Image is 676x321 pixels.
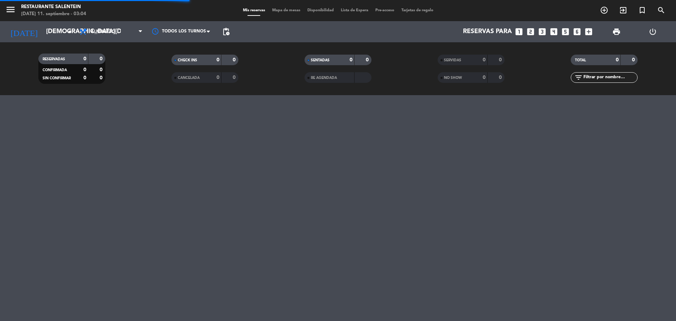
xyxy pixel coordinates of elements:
strong: 0 [233,75,237,80]
strong: 0 [483,57,486,62]
span: Lista de Espera [337,8,372,12]
span: CHECK INS [178,58,197,62]
span: pending_actions [222,27,230,36]
strong: 0 [483,75,486,80]
i: arrow_drop_down [65,27,74,36]
span: CANCELADA [178,76,200,80]
strong: 0 [233,57,237,62]
i: looks_two [526,27,535,36]
span: Pre-acceso [372,8,398,12]
span: Reservas para [463,28,512,35]
span: Mis reservas [239,8,269,12]
i: menu [5,4,16,15]
div: [DATE] 11. septiembre - 03:04 [21,11,86,18]
span: print [612,27,621,36]
strong: 0 [499,57,503,62]
i: looks_one [514,27,524,36]
i: add_circle_outline [600,6,608,14]
i: turned_in_not [638,6,646,14]
span: Tarjetas de regalo [398,8,437,12]
i: exit_to_app [619,6,627,14]
span: RE AGENDADA [311,76,337,80]
strong: 0 [350,57,352,62]
i: looks_5 [561,27,570,36]
span: NO SHOW [444,76,462,80]
strong: 0 [217,75,219,80]
input: Filtrar por nombre... [583,74,637,81]
i: [DATE] [5,24,43,39]
i: looks_6 [572,27,582,36]
strong: 0 [100,56,104,61]
strong: 0 [83,75,86,80]
strong: 0 [83,56,86,61]
span: TOTAL [575,58,586,62]
strong: 0 [632,57,636,62]
strong: 0 [366,57,370,62]
i: add_box [584,27,593,36]
span: Mapa de mesas [269,8,304,12]
span: SIN CONFIRMAR [43,76,71,80]
strong: 0 [100,75,104,80]
div: Restaurante Salentein [21,4,86,11]
i: looks_3 [538,27,547,36]
strong: 0 [217,57,219,62]
strong: 0 [100,67,104,72]
button: menu [5,4,16,17]
span: Disponibilidad [304,8,337,12]
i: looks_4 [549,27,558,36]
i: filter_list [574,73,583,82]
span: RESERVADAS [43,57,65,61]
span: SERVIDAS [444,58,461,62]
i: search [657,6,665,14]
span: Almuerzo [91,29,115,34]
strong: 0 [83,67,86,72]
div: LOG OUT [634,21,671,42]
i: power_settings_new [649,27,657,36]
strong: 0 [499,75,503,80]
span: SENTADAS [311,58,330,62]
strong: 0 [616,57,619,62]
span: CONFIRMADA [43,68,67,72]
